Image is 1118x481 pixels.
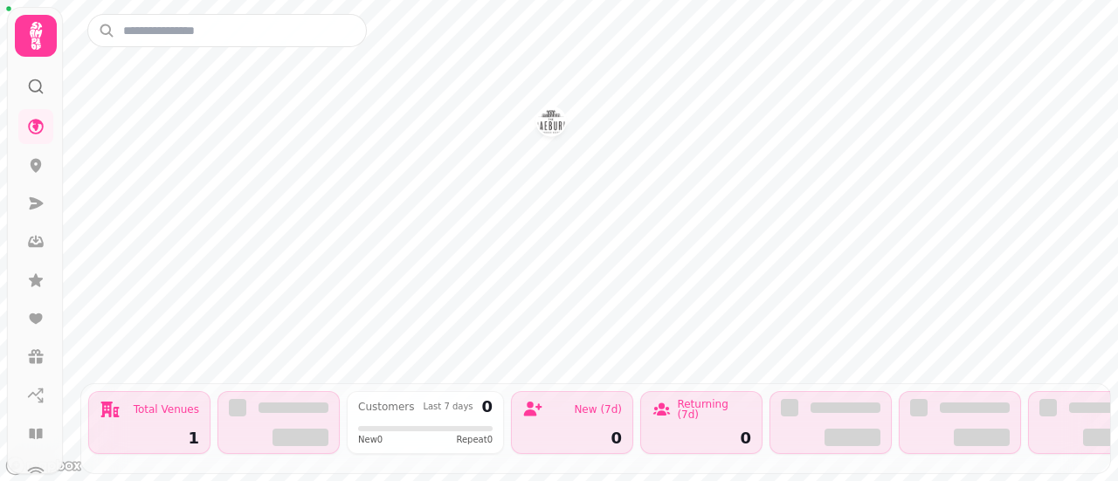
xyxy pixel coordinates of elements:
div: Customers [358,402,415,412]
div: 0 [522,430,622,446]
div: Returning (7d) [677,399,751,420]
button: The Raeburn [537,107,565,135]
div: Last 7 days [423,402,473,411]
div: 0 [481,399,493,415]
div: Map marker [537,107,565,141]
div: 1 [100,430,199,446]
div: Total Venues [134,404,199,415]
span: New 0 [358,433,383,446]
div: 0 [652,430,751,446]
span: Repeat 0 [456,433,493,446]
div: New (7d) [574,404,622,415]
a: Mapbox logo [5,456,82,476]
